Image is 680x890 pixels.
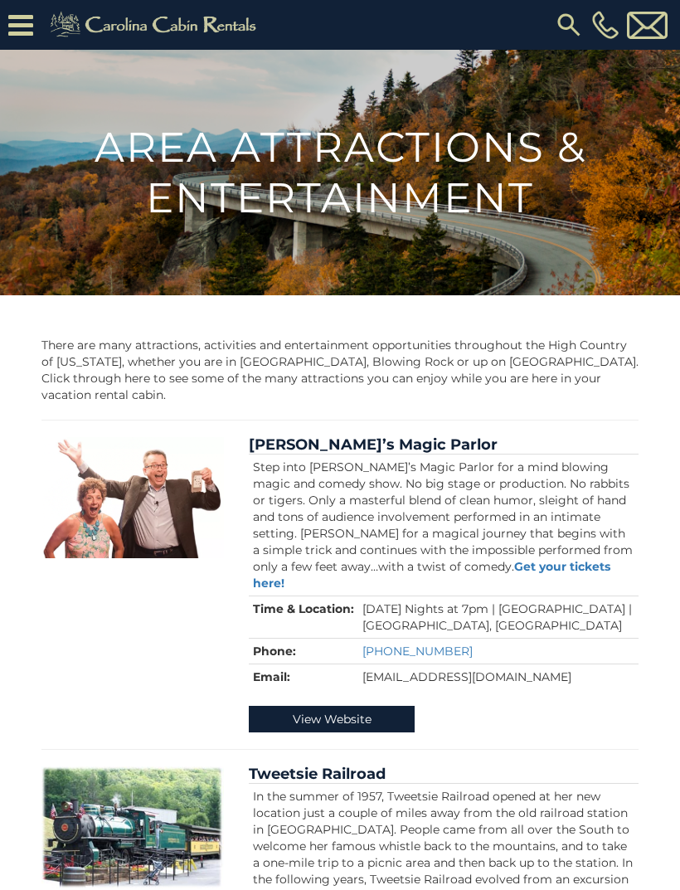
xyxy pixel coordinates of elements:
a: [PHONE_NUMBER] [588,11,623,39]
a: [PHONE_NUMBER] [362,644,473,659]
a: View Website [249,706,415,732]
td: [DATE] Nights at 7pm | [GEOGRAPHIC_DATA] | [GEOGRAPHIC_DATA], [GEOGRAPHIC_DATA] [358,596,639,638]
a: [PERSON_NAME]’s Magic Parlor [249,435,498,454]
strong: Phone: [253,644,296,659]
img: Tweetsie Railroad [41,766,224,888]
td: Step into [PERSON_NAME]’s Magic Parlor for a mind blowing magic and comedy show. No big stage or ... [249,454,639,596]
strong: Email: [253,669,290,684]
img: Khaki-logo.png [41,8,270,41]
strong: Time & Location: [253,601,354,616]
p: There are many attractions, activities and entertainment opportunities throughout the High Countr... [41,337,639,403]
td: [EMAIL_ADDRESS][DOMAIN_NAME] [358,664,639,689]
a: Tweetsie Railroad [249,765,386,783]
img: search-regular.svg [554,10,584,40]
a: Get your tickets here! [253,559,610,591]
